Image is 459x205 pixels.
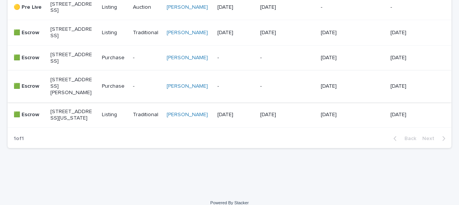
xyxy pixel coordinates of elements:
a: [PERSON_NAME] [167,83,208,90]
p: Listing [102,30,126,36]
a: [PERSON_NAME] [167,30,208,36]
p: 1 of 1 [8,129,30,148]
p: 🟩 Escrow [14,83,44,90]
p: - [321,4,363,11]
p: [DATE] [390,83,432,90]
p: [STREET_ADDRESS] [50,52,92,65]
tr: 🟩 Escrow[STREET_ADDRESS][PERSON_NAME]Purchase-[PERSON_NAME] --[DATE][DATE] [8,71,451,102]
p: - [260,55,302,61]
p: Listing [102,112,126,118]
p: [STREET_ADDRESS] [50,26,92,39]
p: - [217,83,254,90]
a: [PERSON_NAME] [167,112,208,118]
p: [DATE] [321,112,363,118]
p: - [133,83,161,90]
p: [DATE] [321,30,363,36]
a: Powered By Stacker [210,200,248,205]
tr: 🟩 Escrow[STREET_ADDRESS]ListingTraditional[PERSON_NAME] [DATE][DATE][DATE][DATE] [8,20,451,46]
p: [STREET_ADDRESS][PERSON_NAME] [50,77,92,96]
p: [DATE] [217,112,254,118]
p: Purchase [102,55,126,61]
span: Next [422,136,439,141]
p: Purchase [102,83,126,90]
p: - [217,55,254,61]
p: 🟩 Escrow [14,55,44,61]
p: [STREET_ADDRESS] [50,1,92,14]
p: Traditional [133,112,161,118]
tr: 🟩 Escrow[STREET_ADDRESS][US_STATE]ListingTraditional[PERSON_NAME] [DATE][DATE][DATE][DATE] [8,102,451,128]
p: [DATE] [260,112,302,118]
p: [DATE] [260,4,302,11]
p: - [260,83,302,90]
p: Auction [133,4,161,11]
p: [DATE] [321,55,363,61]
span: Back [400,136,416,141]
p: 🟩 Escrow [14,112,44,118]
p: [DATE] [217,4,254,11]
p: - [133,55,161,61]
p: [DATE] [390,55,432,61]
p: [DATE] [390,30,432,36]
p: [DATE] [321,83,363,90]
p: [DATE] [260,30,302,36]
p: [DATE] [217,30,254,36]
p: 🟡 Pre Live [14,4,44,11]
a: [PERSON_NAME] [167,55,208,61]
p: [STREET_ADDRESS][US_STATE] [50,109,92,121]
p: - [390,4,432,11]
button: Next [419,135,451,142]
button: Back [387,135,419,142]
p: Listing [102,4,126,11]
p: [DATE] [390,112,432,118]
p: 🟩 Escrow [14,30,44,36]
a: [PERSON_NAME] [167,4,208,11]
p: Traditional [133,30,161,36]
tr: 🟩 Escrow[STREET_ADDRESS]Purchase-[PERSON_NAME] --[DATE][DATE] [8,45,451,71]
